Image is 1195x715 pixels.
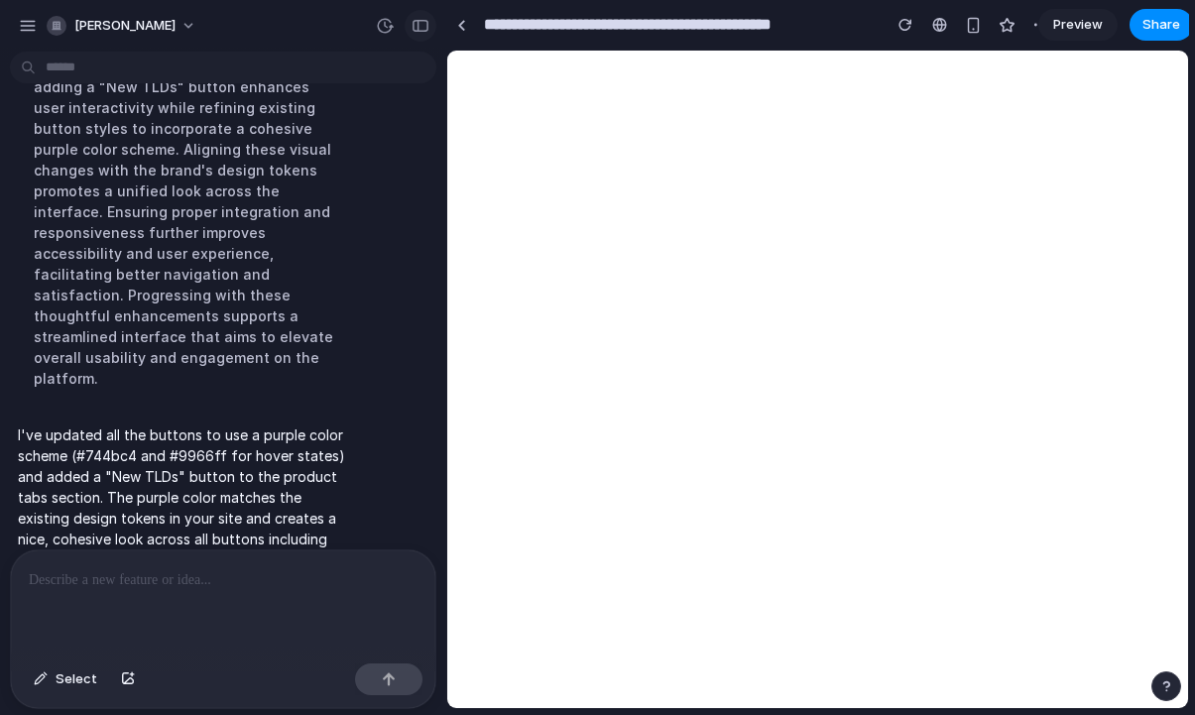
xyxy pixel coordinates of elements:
button: Select [24,663,107,695]
a: Preview [1038,9,1118,41]
button: [PERSON_NAME] [39,10,206,42]
div: Updating the TabsList component by adding a "New TLDs" button enhances user interactivity while r... [18,44,349,401]
span: Preview [1053,15,1103,35]
span: Select [56,669,97,689]
button: Share [1130,9,1193,41]
span: [PERSON_NAME] [74,16,176,36]
p: I've updated all the buttons to use a purple color scheme (#744bc4 and #9966ff for hover states) ... [18,424,349,570]
span: Share [1142,15,1180,35]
